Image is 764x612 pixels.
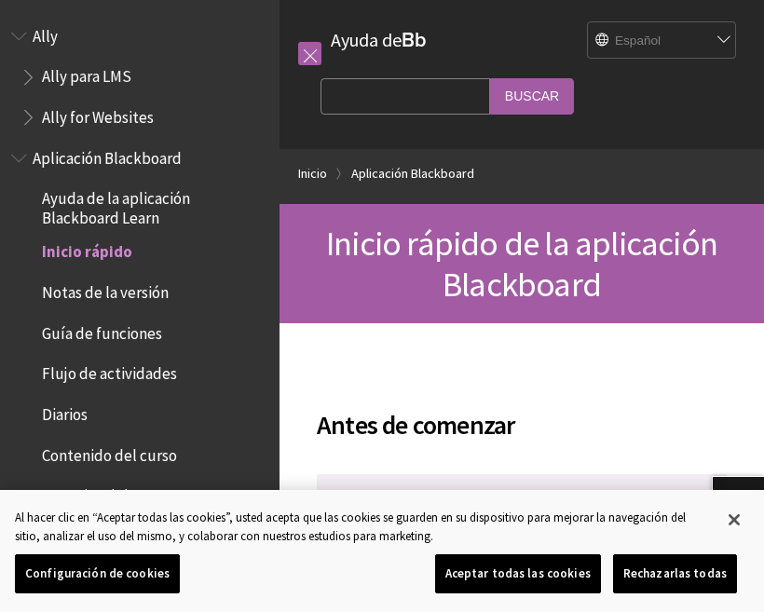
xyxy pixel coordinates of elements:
[33,20,58,46] span: Ally
[42,318,162,343] span: Guía de funciones
[42,237,132,262] span: Inicio rápido
[490,78,574,115] input: Buscar
[588,22,737,60] select: Site Language Selector
[33,143,182,168] span: Aplicación Blackboard
[402,28,427,52] strong: Bb
[317,474,727,588] p: Actualmente, solo se admiten teclados con alfabeto latino. Para realizar una búsqueda con caracte...
[326,222,717,306] span: Inicio rápido de la aplicación Blackboard
[42,61,131,87] span: Ally para LMS
[15,554,180,593] button: Configuración de cookies
[42,277,169,302] span: Notas de la versión
[331,28,427,51] a: Ayuda deBb
[351,162,474,185] a: Aplicación Blackboard
[613,554,737,593] button: Rechazarlas todas
[298,162,327,185] a: Inicio
[42,359,177,384] span: Flujo de actividades
[42,184,266,227] span: Ayuda de la aplicación Blackboard Learn
[435,554,601,593] button: Aceptar todas las cookies
[317,383,727,444] h2: Antes de comenzar
[42,481,169,506] span: Mensajes del curso
[15,509,711,545] div: Al hacer clic en “Aceptar todas las cookies”, usted acepta que las cookies se guarden en su dispo...
[42,399,88,424] span: Diarios
[11,20,268,133] nav: Book outline for Anthology Ally Help
[42,102,154,127] span: Ally for Websites
[42,440,177,465] span: Contenido del curso
[714,499,755,540] button: Cerrar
